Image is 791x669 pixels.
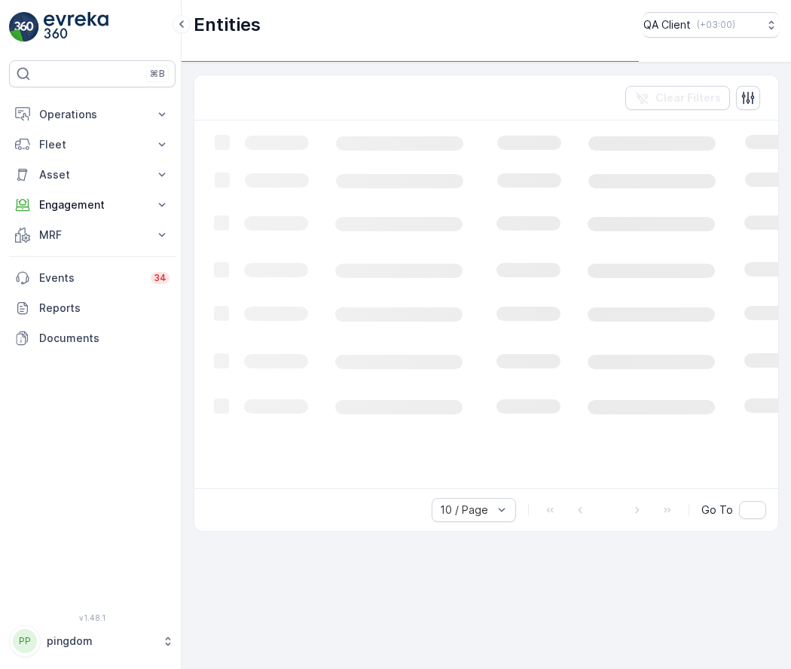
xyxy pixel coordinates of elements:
p: Asset [39,167,145,182]
p: ( +03:00 ) [697,19,735,31]
p: MRF [39,228,145,243]
a: Reports [9,293,176,323]
button: Fleet [9,130,176,160]
button: Engagement [9,190,176,220]
button: Operations [9,99,176,130]
p: Operations [39,107,145,122]
button: MRF [9,220,176,250]
button: QA Client(+03:00) [643,12,779,38]
img: logo [9,12,39,42]
p: Engagement [39,197,145,212]
span: Go To [701,503,733,518]
div: PP [13,629,37,653]
a: Events34 [9,263,176,293]
img: logo_light-DOdMpM7g.png [44,12,108,42]
button: Asset [9,160,176,190]
p: Fleet [39,137,145,152]
p: Documents [39,331,169,346]
p: 34 [154,272,166,284]
span: v 1.48.1 [9,613,176,622]
p: Events [39,270,142,286]
a: Documents [9,323,176,353]
p: Reports [39,301,169,316]
button: PPpingdom [9,625,176,657]
p: pingdom [47,634,154,649]
p: Entities [194,13,261,37]
button: Clear Filters [625,86,730,110]
p: Clear Filters [655,90,721,105]
p: ⌘B [150,68,165,80]
p: QA Client [643,17,691,32]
